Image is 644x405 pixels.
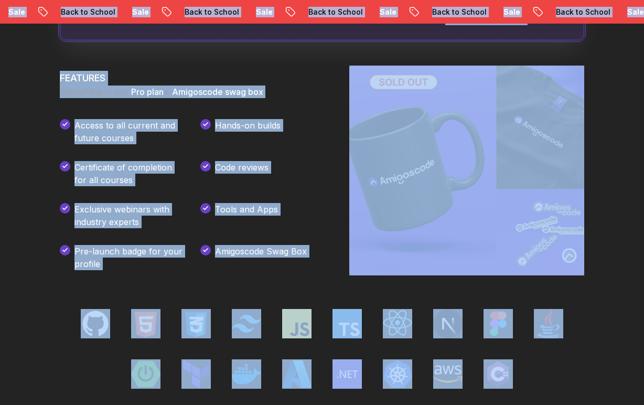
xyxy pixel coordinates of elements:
[313,7,347,17] p: Sale
[332,359,362,389] img: techs tacks
[215,119,281,144] p: Hands-on builds
[181,359,211,389] img: techs tacks
[232,309,261,338] img: techs tacks
[484,359,513,389] img: techs tacks
[74,161,184,186] p: Certificate of completion for all courses
[383,359,412,389] img: techs tacks
[74,203,184,228] p: Exclusive webinars with industry experts
[81,309,110,338] img: techs tacks
[437,7,470,17] p: Sale
[181,309,211,338] img: techs tacks
[60,71,324,86] h3: FEATURES
[561,7,594,17] p: Sale
[74,119,184,144] p: Access to all current and future courses
[534,309,563,338] img: techs tacks
[433,309,463,338] img: techs tacks
[189,7,223,17] p: Sale
[433,359,463,389] img: techs tacks
[232,359,261,389] img: techs tacks
[215,203,278,228] p: Tools and Apps
[366,7,437,17] p: Back to School
[172,87,263,97] span: Amigoscode swag box
[215,161,269,186] p: Code reviews
[131,359,160,389] img: techs tacks
[484,309,513,338] img: techs tacks
[383,309,412,338] img: techs tacks
[349,66,584,275] img: Amigoscode SwagBox
[282,359,312,389] img: techs tacks
[66,7,99,17] p: Sale
[242,7,313,17] p: Back to School
[118,7,189,17] p: Back to School
[131,309,160,338] img: techs tacks
[60,86,324,98] p: Everything in our +
[131,87,164,97] span: Pro plan
[489,7,561,17] p: Back to School
[215,245,307,270] p: Amigoscode Swag Box
[282,309,312,338] img: techs tacks
[332,309,362,338] img: techs tacks
[74,245,184,270] p: Pre-launch badge for your profile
